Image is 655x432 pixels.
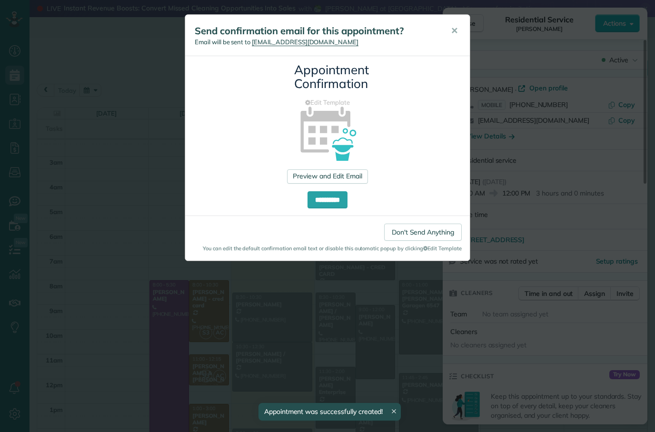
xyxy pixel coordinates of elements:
span: Email will be sent to [195,38,358,46]
h5: Send confirmation email for this appointment? [195,24,437,38]
span: ✕ [451,25,458,36]
img: appointment_confirmation_icon-141e34405f88b12ade42628e8c248340957700ab75a12ae832a8710e9b578dc5.png [285,90,370,175]
a: Don't Send Anything [384,224,462,241]
div: Appointment was successfully created! [258,403,401,421]
small: You can edit the default confirmation email text or disable this automatic popup by clicking Edit... [193,245,462,252]
a: Edit Template [192,98,463,107]
h3: Appointment Confirmation [294,63,361,90]
a: Preview and Edit Email [287,169,367,184]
